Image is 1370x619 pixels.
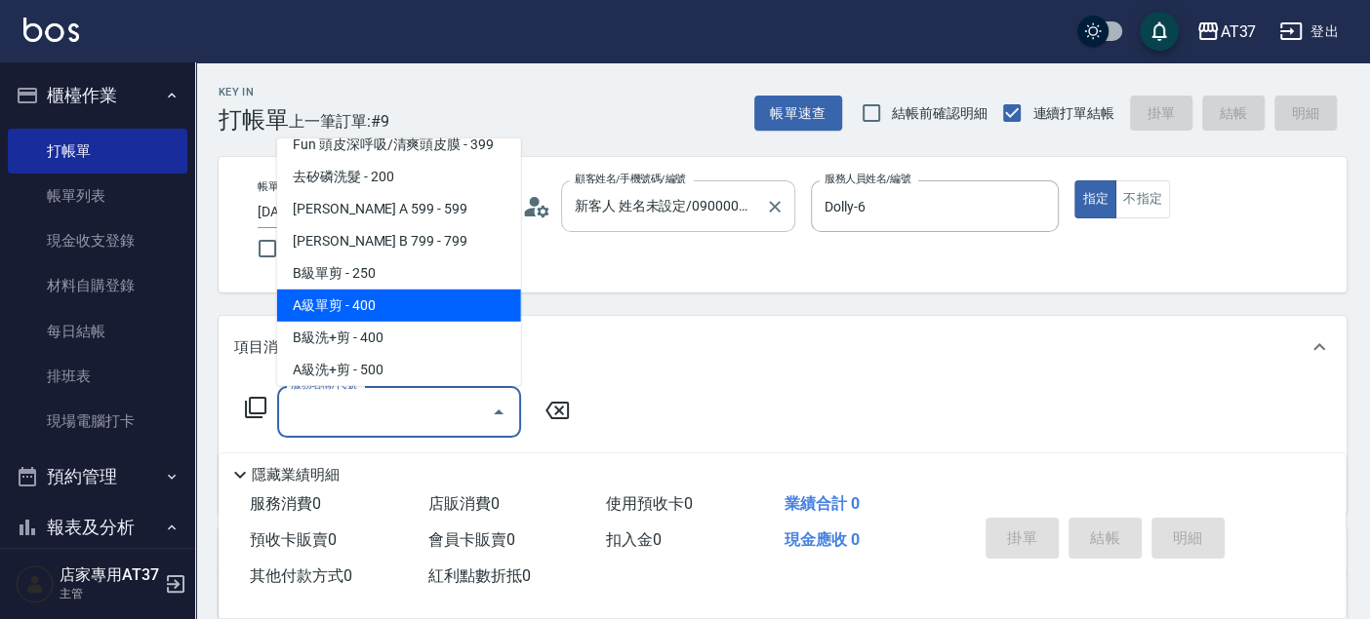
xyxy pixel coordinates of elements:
[8,70,187,121] button: 櫃檯作業
[8,354,187,399] a: 排班表
[277,354,521,386] span: A級洗+剪 - 500
[219,316,1347,378] div: 項目消費
[60,565,159,585] h5: 店家專用AT37
[754,96,842,132] button: 帳單速查
[1271,14,1347,50] button: 登出
[761,193,788,220] button: Clear
[277,257,521,290] span: B級單剪 - 250
[23,18,79,42] img: Logo
[258,196,463,228] input: YYYY/MM/DD hh:mm
[428,494,500,513] span: 店販消費 0
[8,309,187,354] a: 每日結帳
[575,172,686,186] label: 顧客姓名/手機號碼/編號
[8,218,187,263] a: 現金收支登錄
[16,564,55,603] img: Person
[250,566,352,585] span: 其他付款方式 0
[785,494,860,513] span: 業績合計 0
[1115,180,1170,218] button: 不指定
[277,193,521,225] span: [PERSON_NAME] A 599 - 599
[825,172,910,186] label: 服務人員姓名/編號
[219,106,289,134] h3: 打帳單
[1189,12,1264,52] button: AT37
[277,225,521,257] span: [PERSON_NAME] B 799 - 799
[606,530,662,549] span: 扣入金 0
[1140,12,1179,51] button: save
[892,103,987,124] span: 結帳前確認明細
[8,263,187,308] a: 材料自購登錄
[250,494,321,513] span: 服務消費 0
[219,86,289,98] h2: Key In
[277,386,521,418] span: 免費剪髮 - 100
[60,585,159,602] p: 主管
[234,337,293,358] p: 項目消費
[428,566,531,585] span: 紅利點數折抵 0
[277,129,521,161] span: Fun 頭皮深呼吸/清爽頭皮膜 - 399
[8,129,187,174] a: 打帳單
[8,502,187,553] button: 報表及分析
[277,161,521,193] span: 去矽磷洗髮 - 200
[8,451,187,502] button: 預約管理
[785,530,860,549] span: 現金應收 0
[428,530,515,549] span: 會員卡販賣 0
[8,174,187,218] a: 帳單列表
[289,109,389,134] span: 上一筆訂單:#9
[1032,103,1114,124] span: 連續打單結帳
[252,465,340,485] p: 隱藏業績明細
[1074,180,1116,218] button: 指定
[250,530,337,549] span: 預收卡販賣 0
[8,399,187,444] a: 現場電腦打卡
[606,494,693,513] span: 使用預收卡 0
[483,397,514,428] button: Close
[258,179,299,194] label: 帳單日期
[277,322,521,354] span: B級洗+剪 - 400
[277,290,521,322] span: A級單剪 - 400
[1220,19,1256,44] div: AT37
